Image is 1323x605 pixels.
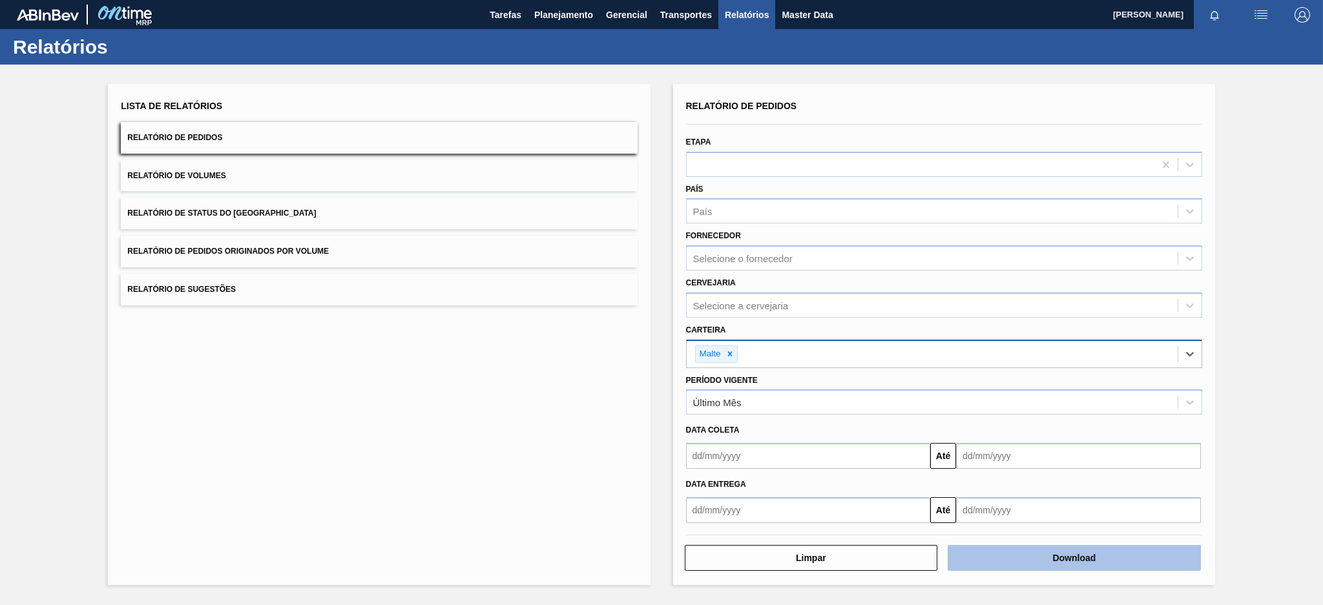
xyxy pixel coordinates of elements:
[121,101,222,111] span: Lista de Relatórios
[121,160,637,192] button: Relatório de Volumes
[17,9,79,21] img: TNhmsLtSVTkK8tSr43FrP2fwEKptu5GPRR3wAAAABJRU5ErkJggg==
[725,7,769,23] span: Relatórios
[693,206,713,217] div: País
[127,247,329,256] span: Relatório de Pedidos Originados por Volume
[121,122,637,154] button: Relatório de Pedidos
[956,443,1201,469] input: dd/mm/yyyy
[127,285,236,294] span: Relatório de Sugestões
[121,198,637,229] button: Relatório de Status do [GEOGRAPHIC_DATA]
[930,443,956,469] button: Até
[686,443,931,469] input: dd/mm/yyyy
[686,185,703,194] label: País
[693,253,793,264] div: Selecione o fornecedor
[685,545,938,571] button: Limpar
[686,426,740,435] span: Data coleta
[1253,7,1269,23] img: userActions
[13,39,242,54] h1: Relatórios
[686,231,741,240] label: Fornecedor
[930,497,956,523] button: Até
[686,325,726,334] label: Carteira
[686,497,931,523] input: dd/mm/yyyy
[686,480,746,489] span: Data entrega
[490,7,521,23] span: Tarefas
[686,376,758,385] label: Período Vigente
[693,300,789,311] div: Selecione a cervejaria
[956,497,1201,523] input: dd/mm/yyyy
[127,133,222,142] span: Relatório de Pedidos
[660,7,712,23] span: Transportes
[1295,7,1310,23] img: Logout
[782,7,833,23] span: Master Data
[127,209,316,218] span: Relatório de Status do [GEOGRAPHIC_DATA]
[686,101,797,111] span: Relatório de Pedidos
[686,278,736,287] label: Cervejaria
[686,138,711,147] label: Etapa
[121,274,637,305] button: Relatório de Sugestões
[696,346,723,362] div: Malte
[693,397,742,408] div: Último Mês
[534,7,593,23] span: Planejamento
[606,7,647,23] span: Gerencial
[948,545,1201,571] button: Download
[1194,6,1235,24] button: Notificações
[127,171,225,180] span: Relatório de Volumes
[121,236,637,267] button: Relatório de Pedidos Originados por Volume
